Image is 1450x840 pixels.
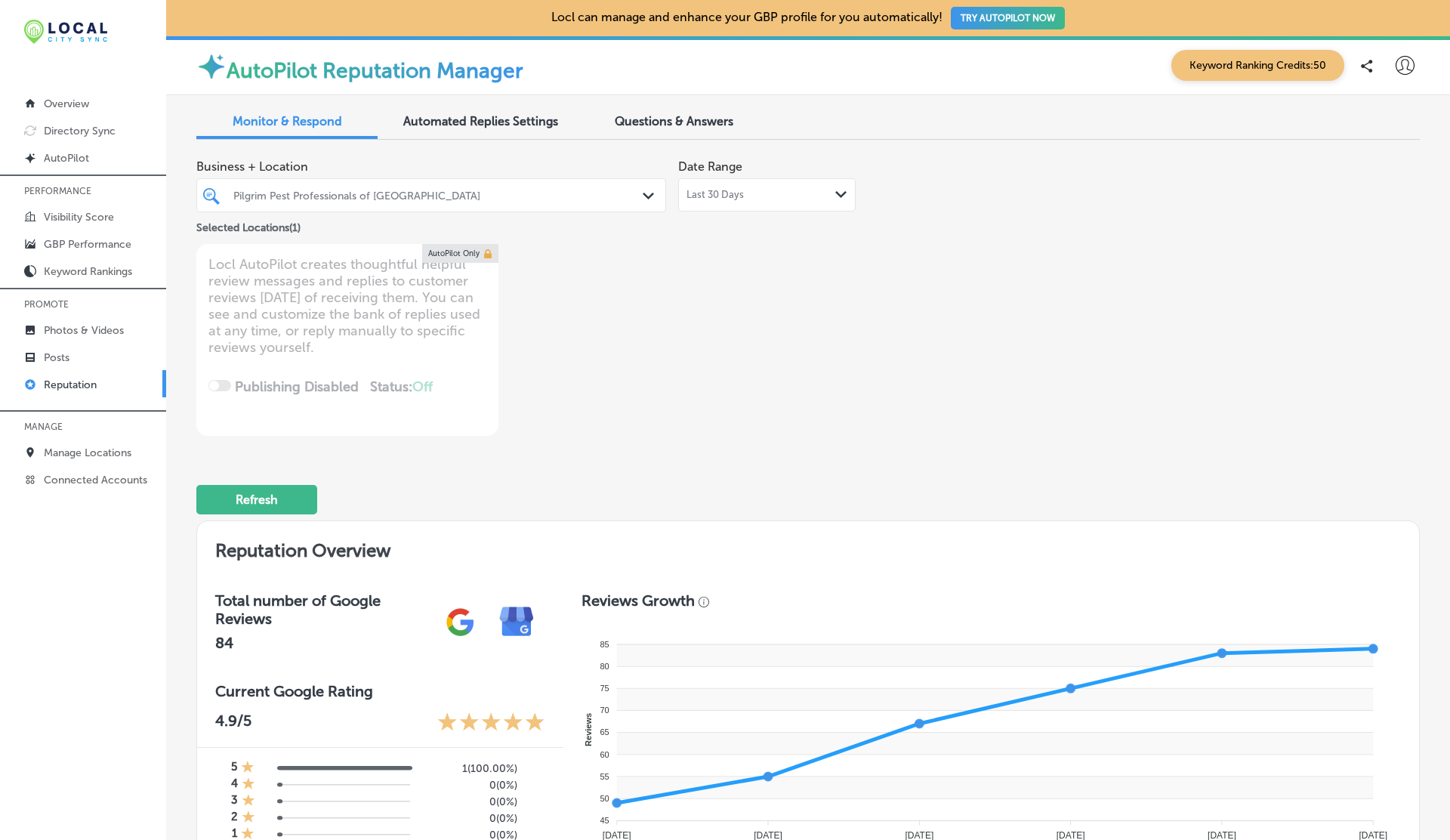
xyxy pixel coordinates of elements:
[231,777,238,793] h4: 4
[44,97,89,110] p: Overview
[44,238,131,251] p: GBP Performance
[600,727,609,737] tspan: 65
[600,706,609,715] tspan: 70
[600,662,609,671] tspan: 80
[403,114,558,128] span: Automated Replies Settings
[44,446,131,459] p: Manage Locations
[242,777,255,793] div: 1 Star
[44,474,147,486] p: Connected Accounts
[600,684,609,693] tspan: 75
[231,793,238,810] h4: 3
[44,378,97,391] p: Reputation
[585,713,594,746] text: Reviews
[233,189,644,202] div: Pilgrim Pest Professionals of [GEOGRAPHIC_DATA]
[215,682,545,700] h3: Current Google Rating
[582,591,695,610] h3: Reviews Growth
[600,640,609,649] tspan: 85
[233,114,342,128] span: Monitor & Respond
[215,634,432,652] h2: 84
[437,712,545,735] div: 4.9 Stars
[422,762,517,775] h5: 1 ( 100.00% )
[241,760,255,777] div: 1 Star
[489,594,545,650] img: e7ababfa220611ac49bdb491a11684a6.png
[600,816,609,825] tspan: 45
[215,591,432,628] h3: Total number of Google Reviews
[951,7,1065,29] button: TRY AUTOPILOT NOW
[196,51,227,82] img: autopilot-icon
[242,793,255,810] div: 1 Star
[600,794,609,803] tspan: 50
[600,750,609,759] tspan: 60
[196,485,317,514] button: Refresh
[215,712,251,735] p: 4.9 /5
[600,772,609,781] tspan: 55
[242,810,255,826] div: 1 Star
[615,114,733,128] span: Questions & Answers
[196,159,666,174] span: Business + Location
[1171,50,1344,81] span: Keyword Ranking Credits: 50
[231,810,238,826] h4: 2
[422,812,517,825] h5: 0 ( 0% )
[422,795,517,808] h5: 0 ( 0% )
[678,159,742,174] label: Date Range
[197,521,1419,573] h2: Reputation Overview
[44,125,116,137] p: Directory Sync
[422,779,517,792] h5: 0 ( 0% )
[686,189,744,201] span: Last 30 Days
[196,215,301,234] p: Selected Locations ( 1 )
[432,594,489,650] img: gPZS+5FD6qPJAAAAABJRU5ErkJggg==
[231,760,237,777] h4: 5
[44,324,124,337] p: Photos & Videos
[44,211,114,224] p: Visibility Score
[44,152,89,165] p: AutoPilot
[44,351,69,364] p: Posts
[44,265,132,278] p: Keyword Rankings
[24,20,107,44] img: 12321ecb-abad-46dd-be7f-2600e8d3409flocal-city-sync-logo-rectangle.png
[227,58,523,83] label: AutoPilot Reputation Manager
